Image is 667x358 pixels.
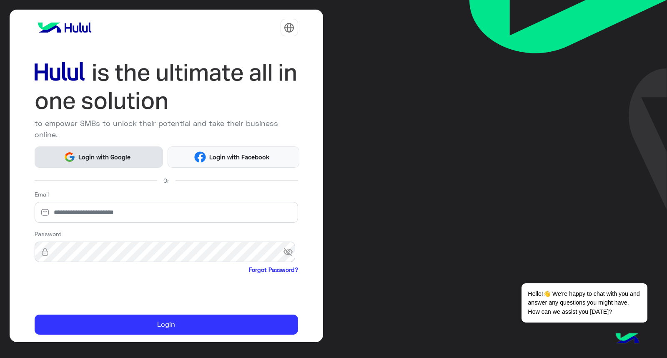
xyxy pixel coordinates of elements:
button: Login with Google [35,146,163,168]
button: Login with Facebook [168,146,299,168]
span: By registering, you accept our [78,341,166,348]
img: logo [35,19,95,36]
a: Forgot Password? [249,265,298,274]
span: and [203,341,214,348]
a: Terms of use [166,341,203,348]
label: Password [35,229,62,238]
label: Email [35,190,49,199]
span: Login with Google [75,152,134,162]
span: Or [163,176,169,185]
a: Privacy Policy [214,341,255,348]
img: hulul-logo.png [613,325,642,354]
p: to empower SMBs to unlock their potential and take their business online. [35,118,298,140]
span: visibility_off [283,245,298,260]
img: hululLoginTitle_EN.svg [35,58,298,115]
img: tab [284,23,294,33]
img: Facebook [194,151,206,163]
span: Login with Facebook [206,152,273,162]
img: lock [35,248,55,256]
img: email [35,208,55,217]
button: Login [35,315,298,335]
iframe: reCAPTCHA [35,276,161,308]
img: Google [64,151,75,163]
span: Hello!👋 We're happy to chat with you and answer any questions you might have. How can we assist y... [522,283,647,323]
